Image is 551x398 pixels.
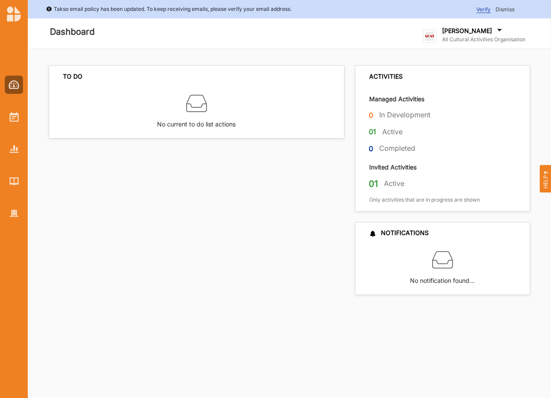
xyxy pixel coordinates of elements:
label: Completed [379,144,415,153]
label: Active [384,179,404,188]
label: In Development [379,110,430,119]
div: TO DO [63,73,82,80]
img: Dashboard [9,80,20,89]
img: logo [423,30,436,43]
label: [PERSON_NAME] [442,27,492,35]
img: box [432,249,453,270]
label: 0 [369,143,373,154]
span: Dismiss [495,6,515,13]
label: Managed Activities [369,95,424,103]
div: ACTIVITIES [369,73,403,80]
img: Organisation [10,210,19,217]
img: logo [7,6,21,22]
label: All Cultural Activities Organisation [442,36,525,43]
img: Activities [10,112,19,122]
label: No notification found… [410,270,475,285]
label: 01 [369,178,378,189]
a: Activities [5,108,23,126]
label: 0 [369,110,373,121]
label: Dashboard [50,25,95,39]
div: NOTIFICATIONS [369,229,429,237]
a: Organisation [5,204,23,222]
a: Dashboard [5,76,23,94]
div: Takso email policy has been updated. To keep receiving emails, please verify your email address. [46,5,292,13]
span: Verify [476,6,491,13]
label: Active [382,127,403,136]
img: box [186,93,207,114]
a: Library [5,172,23,190]
label: Only activities that are in progress are shown [369,196,480,203]
img: Reports [10,145,19,153]
label: No current to do list actions [157,114,236,129]
img: Library [10,177,19,185]
label: 01 [369,126,376,137]
a: Reports [5,140,23,158]
label: Invited Activities [369,163,417,171]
